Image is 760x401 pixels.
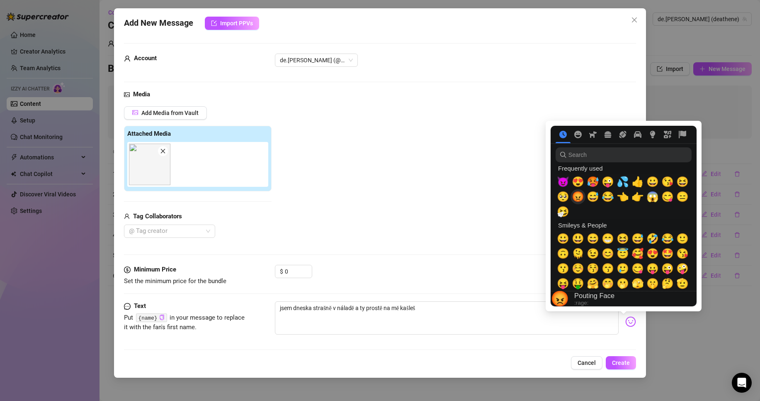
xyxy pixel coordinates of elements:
[127,130,171,137] strong: Attached Media
[124,106,207,120] button: Add Media from Vault
[732,373,752,393] div: Open Intercom Messenger
[124,17,193,30] span: Add New Message
[124,301,131,311] span: message
[205,17,259,30] button: Import PPVs
[631,17,638,23] span: close
[124,90,130,100] span: picture
[211,20,217,26] span: import
[628,17,641,23] span: Close
[280,54,353,66] span: de.athene (@deathene)
[124,265,131,275] span: dollar
[571,356,602,369] button: Cancel
[134,266,176,273] strong: Minimum Price
[141,110,199,116] span: Add Media from Vault
[133,90,150,98] strong: Media
[606,356,636,369] button: Create
[628,13,641,27] button: Close
[159,315,165,321] button: Click to Copy
[134,302,146,310] strong: Text
[132,110,138,115] span: picture
[124,212,130,222] span: user
[159,315,165,320] span: copy
[612,359,630,366] span: Create
[124,277,226,285] span: Set the minimum price for the bundle
[578,359,596,366] span: Cancel
[160,148,166,154] span: close
[625,316,636,327] img: svg%3e
[136,313,167,322] code: {name}
[124,54,131,64] span: user
[124,314,245,331] span: Put in your message to replace it with the fan's first name.
[129,144,170,185] img: media
[133,213,182,220] strong: Tag Collaborators
[275,301,619,335] textarea: jsem dneska strašně v náladě a ty prostě na mě kašleš
[220,20,253,27] span: Import PPVs
[134,54,157,62] strong: Account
